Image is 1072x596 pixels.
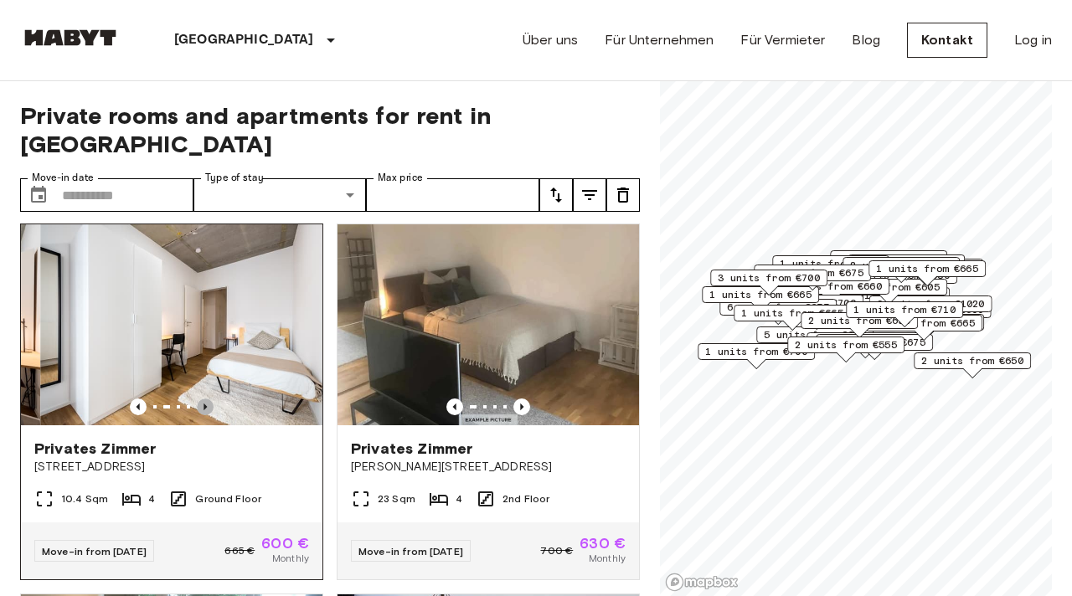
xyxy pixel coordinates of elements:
[801,312,918,338] div: Map marker
[705,344,807,359] span: 1 units from €700
[808,313,910,328] span: 2 units from €690
[456,491,462,506] span: 4
[446,398,463,415] button: Previous image
[865,315,982,341] div: Map marker
[787,337,904,362] div: Map marker
[40,224,342,425] img: Marketing picture of unit DE-04-037-001-03Q
[823,335,925,350] span: 2 units from €675
[710,270,827,295] div: Map marker
[734,305,851,331] div: Map marker
[42,545,147,557] span: Move-in from [DATE]
[709,287,812,302] span: 1 units from €665
[761,265,863,280] span: 1 units from €675
[34,439,156,459] span: Privates Zimmer
[197,398,214,415] button: Previous image
[740,30,825,50] a: Für Vermieter
[205,171,264,185] label: Type of stay
[852,30,880,50] a: Blog
[540,543,573,558] span: 700 €
[914,352,1031,378] div: Map marker
[876,261,978,276] span: 1 units from €665
[20,223,323,580] a: Marketing picture of unit DE-04-037-001-03QMarketing picture of unit DE-04-037-001-03QPrevious im...
[589,551,626,566] span: Monthly
[772,255,889,281] div: Map marker
[20,101,640,158] span: Private rooms and apartments for rent in [GEOGRAPHIC_DATA]
[830,250,947,276] div: Map marker
[378,171,423,185] label: Max price
[873,316,975,331] span: 1 units from €665
[837,280,940,295] span: 3 units from €605
[843,257,960,283] div: Map marker
[846,301,963,327] div: Map marker
[754,265,871,290] div: Map marker
[606,178,640,212] button: tune
[772,278,889,304] div: Map marker
[224,543,255,558] span: 665 €
[855,255,957,270] span: 1 units from €615
[718,270,820,285] span: 3 units from €700
[780,256,882,271] span: 1 units from €685
[261,536,309,551] span: 600 €
[780,279,882,294] span: 1 units from €660
[764,327,866,342] span: 5 units from €600
[148,491,155,506] span: 4
[1014,30,1052,50] a: Log in
[850,258,952,273] span: 2 units from €685
[795,337,897,352] span: 2 units from €555
[378,491,415,506] span: 23 Sqm
[702,286,819,312] div: Map marker
[837,251,940,266] span: 1 units from €650
[195,491,261,506] span: Ground Floor
[877,296,985,311] span: 9 units from €1020
[61,491,108,506] span: 10.4 Sqm
[34,459,309,475] span: [STREET_ADDRESS]
[665,573,739,592] a: Mapbox logo
[20,29,121,46] img: Habyt
[698,343,815,369] div: Map marker
[32,171,94,185] label: Move-in date
[605,30,714,50] a: Für Unternehmen
[502,491,549,506] span: 2nd Floor
[848,254,965,280] div: Map marker
[22,178,55,212] button: Choose date
[358,545,463,557] span: Move-in from [DATE]
[869,295,992,321] div: Map marker
[130,398,147,415] button: Previous image
[907,23,987,58] a: Kontakt
[337,223,640,580] a: Marketing picture of unit DE-04-003-001-03HFPrevious imagePrevious imagePrivates Zimmer[PERSON_NA...
[513,398,530,415] button: Previous image
[580,536,626,551] span: 630 €
[741,306,843,321] span: 1 units from €665
[853,302,956,317] span: 1 units from €710
[573,178,606,212] button: tune
[539,178,573,212] button: tune
[756,326,874,352] div: Map marker
[272,551,309,566] span: Monthly
[351,459,626,475] span: [PERSON_NAME][STREET_ADDRESS]
[523,30,578,50] a: Über uns
[174,30,314,50] p: [GEOGRAPHIC_DATA]
[921,353,1023,368] span: 2 units from €650
[338,224,639,425] img: Marketing picture of unit DE-04-003-001-03HF
[868,260,986,286] div: Map marker
[351,439,472,459] span: Privates Zimmer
